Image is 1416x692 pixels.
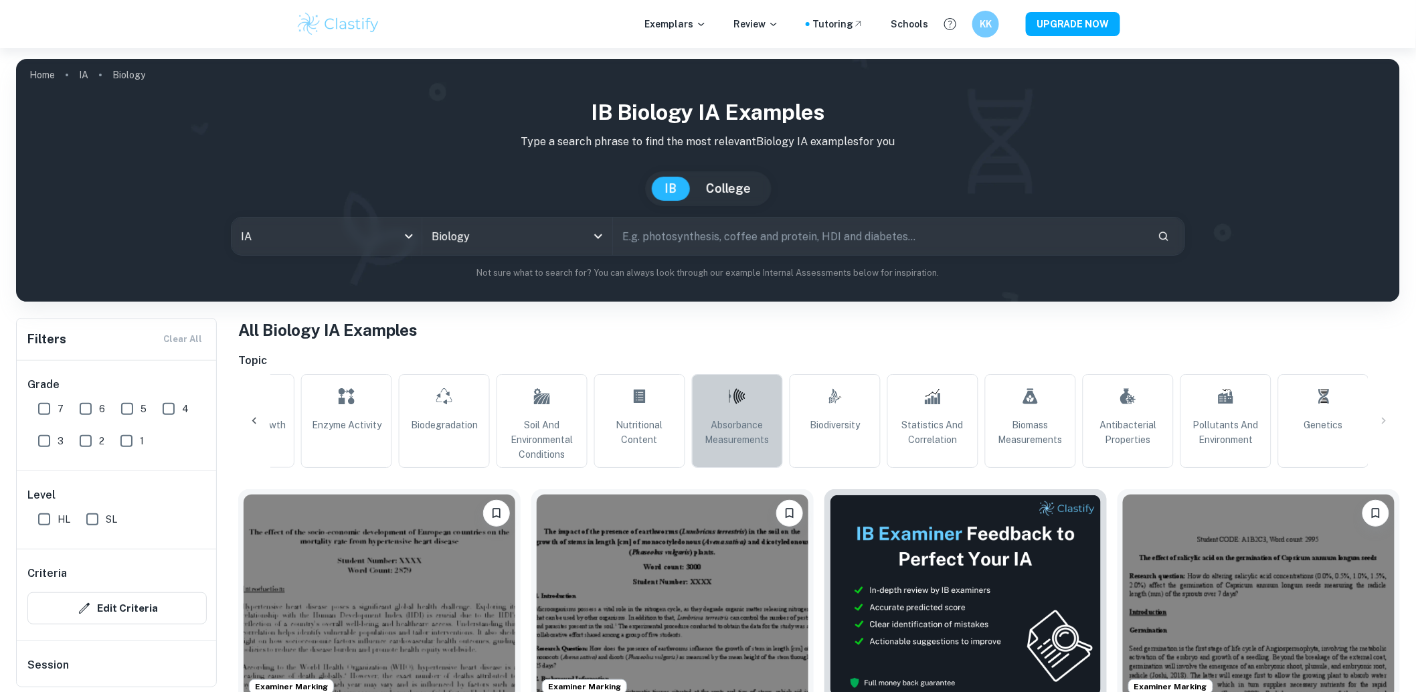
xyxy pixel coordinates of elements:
button: Bookmark [1362,500,1389,527]
h6: Session [27,657,207,684]
span: Biodegradation [411,418,478,432]
h6: Criteria [27,566,67,582]
span: SL [106,512,117,527]
h6: Grade [27,377,207,393]
button: UPGRADE NOW [1026,12,1120,36]
button: IB [652,177,691,201]
h1: IB Biology IA examples [27,96,1389,128]
button: Open [589,227,608,246]
p: Not sure what to search for? You can always look through our example Internal Assessments below f... [27,266,1389,280]
h6: KK [978,17,994,31]
h6: Filters [27,330,66,349]
button: Help and Feedback [939,13,962,35]
a: Home [29,66,55,84]
p: Exemplars [644,17,707,31]
a: Schools [891,17,928,31]
span: Biodiversity [810,418,861,432]
span: 7 [58,402,64,416]
input: E.g. photosynthesis, coffee and protein, HDI and diabetes... [613,218,1147,255]
span: Enzyme Activity [312,418,381,432]
button: Bookmark [483,500,510,527]
span: Soil and Environmental Conditions [503,418,582,462]
button: Search [1152,225,1175,248]
button: Bookmark [776,500,803,527]
a: IA [79,66,88,84]
span: Nutritional Content [600,418,679,447]
p: Biology [112,68,145,82]
button: College [693,177,765,201]
h6: Level [27,487,207,503]
span: 3 [58,434,64,448]
p: Review [733,17,779,31]
span: Statistics and Correlation [893,418,972,447]
h1: All Biology IA Examples [238,318,1400,342]
p: Type a search phrase to find the most relevant Biology IA examples for you [27,134,1389,150]
a: Tutoring [812,17,864,31]
span: Biomass Measurements [991,418,1070,447]
span: 5 [141,402,147,416]
span: Pollutants and Environment [1186,418,1265,447]
span: Genetics [1304,418,1343,432]
button: KK [972,11,999,37]
div: IA [232,218,422,255]
button: Edit Criteria [27,592,207,624]
span: 2 [99,434,104,448]
span: 6 [99,402,105,416]
img: profile cover [16,59,1400,302]
img: Clastify logo [296,11,381,37]
span: HL [58,512,70,527]
span: 4 [182,402,189,416]
span: Antibacterial Properties [1089,418,1168,447]
span: 1 [140,434,144,448]
span: Absorbance Measurements [698,418,777,447]
h6: Topic [238,353,1400,369]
